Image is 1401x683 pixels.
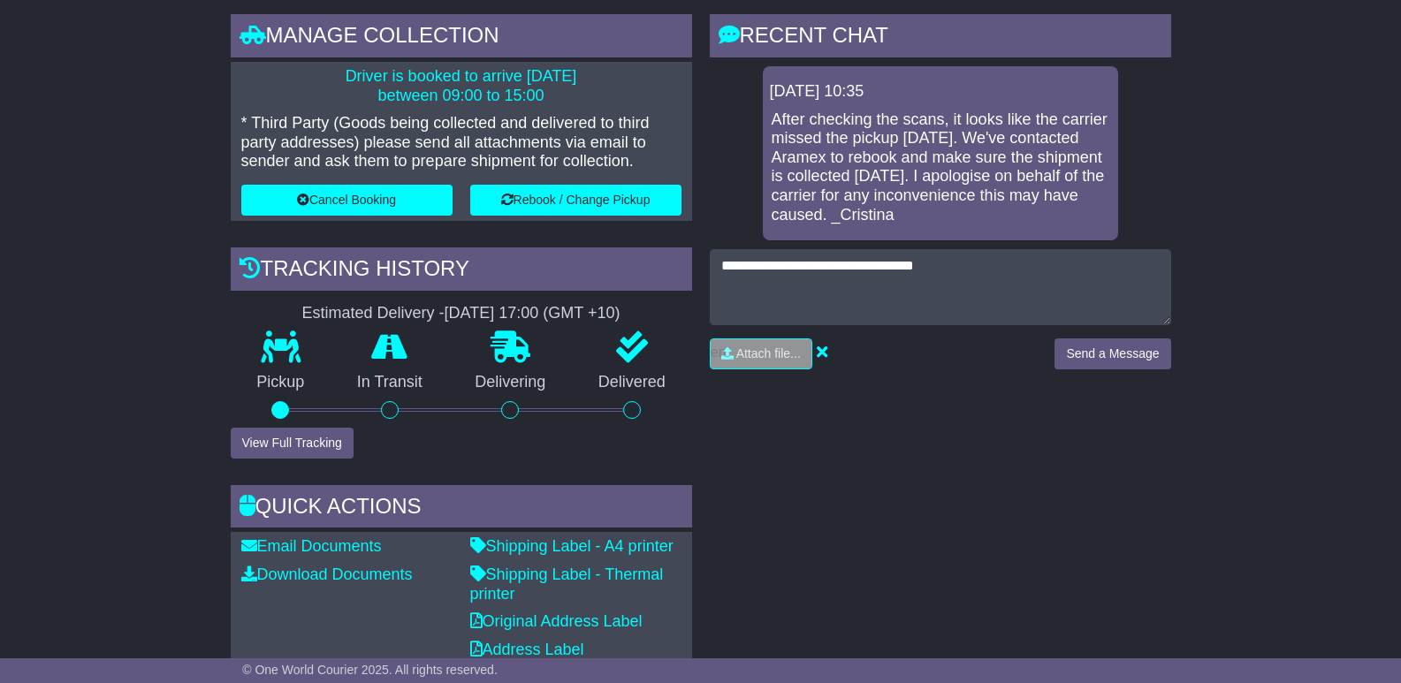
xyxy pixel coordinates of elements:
button: Cancel Booking [241,185,453,216]
div: Estimated Delivery - [231,304,692,323]
button: Send a Message [1055,338,1170,369]
button: Rebook / Change Pickup [470,185,681,216]
a: Shipping Label - Thermal printer [470,565,664,603]
a: Address Label [470,641,584,658]
p: Delivering [449,373,573,392]
div: Quick Actions [231,485,692,533]
a: Download Documents [241,565,413,583]
p: After checking the scans, it looks like the carrier missed the pickup [DATE]. We've contacted Ara... [772,110,1109,225]
p: In Transit [331,373,449,392]
a: Shipping Label - A4 printer [470,537,674,555]
a: Email Documents [241,537,382,555]
button: View Full Tracking [231,428,354,459]
div: Manage collection [231,14,692,62]
span: © One World Courier 2025. All rights reserved. [242,663,498,677]
div: RECENT CHAT [710,14,1171,62]
div: [DATE] 17:00 (GMT +10) [445,304,621,323]
p: Driver is booked to arrive [DATE] between 09:00 to 15:00 [241,67,681,105]
p: * Third Party (Goods being collected and delivered to third party addresses) please send all atta... [241,114,681,171]
p: Delivered [572,373,692,392]
a: Original Address Label [470,612,643,630]
div: Tracking history [231,247,692,295]
div: [DATE] 10:35 [770,82,1111,102]
p: Pickup [231,373,331,392]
